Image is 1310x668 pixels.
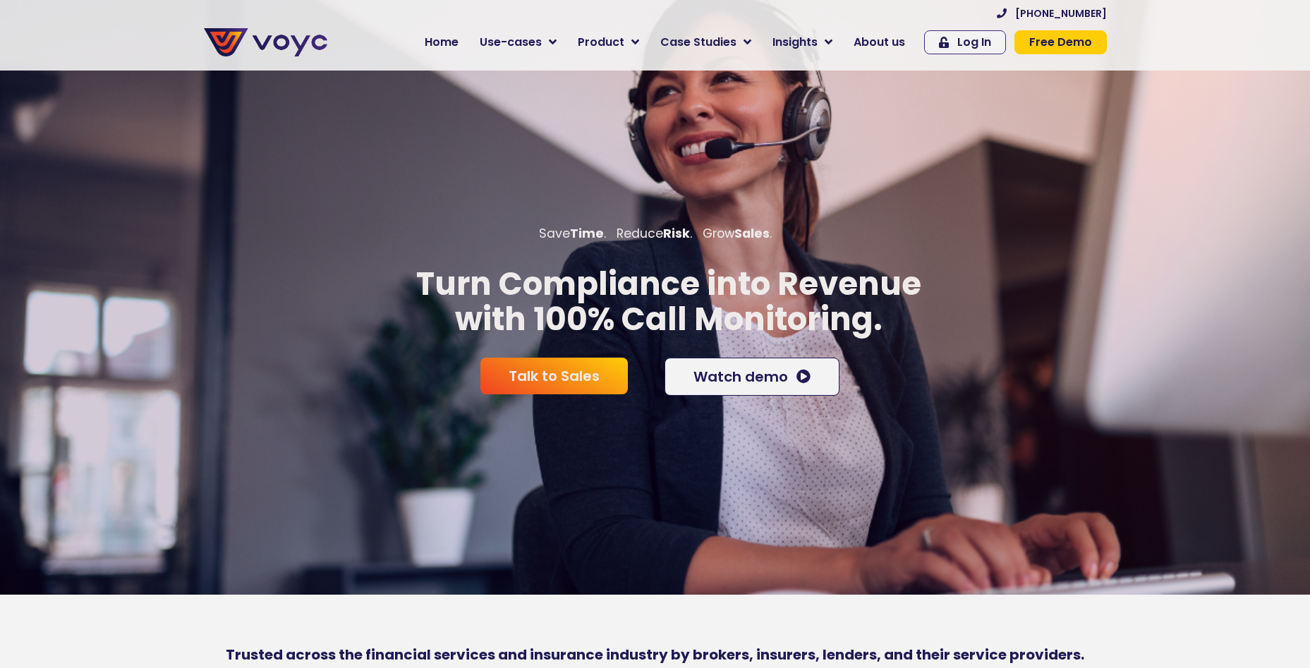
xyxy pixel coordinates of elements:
[469,28,567,56] a: Use-cases
[650,28,762,56] a: Case Studies
[772,34,818,51] span: Insights
[425,34,459,51] span: Home
[570,225,604,242] b: Time
[567,28,650,56] a: Product
[226,645,1084,664] b: Trusted across the financial services and insurance industry by brokers, insurers, lenders, and t...
[1015,8,1107,18] span: [PHONE_NUMBER]
[665,358,839,396] a: Watch demo
[509,369,600,383] span: Talk to Sales
[762,28,843,56] a: Insights
[578,34,624,51] span: Product
[663,225,690,242] b: Risk
[854,34,905,51] span: About us
[414,28,469,56] a: Home
[734,225,770,242] b: Sales
[480,358,628,394] a: Talk to Sales
[957,37,991,48] span: Log In
[1014,30,1107,54] a: Free Demo
[1029,37,1092,48] span: Free Demo
[924,30,1006,54] a: Log In
[843,28,916,56] a: About us
[997,8,1107,18] a: [PHONE_NUMBER]
[693,370,788,384] span: Watch demo
[204,28,327,56] img: voyc-full-logo
[480,34,542,51] span: Use-cases
[660,34,736,51] span: Case Studies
